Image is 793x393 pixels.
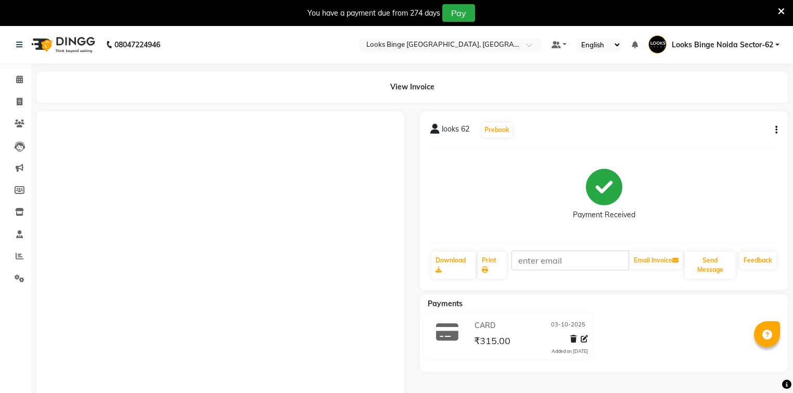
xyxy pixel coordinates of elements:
[685,252,735,279] button: Send Message
[552,348,588,355] div: Added on [DATE]
[478,252,506,279] a: Print
[442,124,469,138] span: looks 62
[573,209,635,220] div: Payment Received
[648,35,667,54] img: Looks Binge Noida Sector-62
[739,252,776,269] a: Feedback
[431,252,476,279] a: Download
[672,40,773,50] span: Looks Binge Noida Sector-62
[442,4,475,22] button: Pay
[428,299,463,308] span: Payments
[475,320,495,331] span: CARD
[482,123,512,137] button: Prebook
[551,320,585,331] span: 03-10-2025
[308,8,440,19] div: You have a payment due from 274 days
[749,351,783,383] iframe: chat widget
[114,30,160,59] b: 08047224946
[474,335,510,349] span: ₹315.00
[27,30,98,59] img: logo
[36,71,788,103] div: View Invoice
[630,252,683,269] button: Email Invoice
[511,251,629,270] input: enter email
